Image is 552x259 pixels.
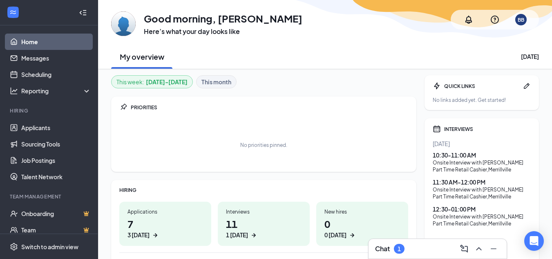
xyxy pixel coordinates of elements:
div: PRIORITIES [131,104,408,111]
h2: My overview [120,52,164,62]
h1: 7 [127,217,203,239]
a: Messages [21,50,91,66]
div: Applications [127,208,203,215]
div: 1 [DATE] [226,231,248,239]
div: Onsite Interview with [PERSON_NAME] [433,186,531,193]
h1: Good morning, [PERSON_NAME] [144,11,302,25]
svg: WorkstreamLogo [9,8,17,16]
svg: Bolt [433,82,441,90]
svg: ArrowRight [151,231,159,239]
svg: ComposeMessage [459,244,469,254]
svg: Minimize [489,244,498,254]
a: Applications73 [DATE]ArrowRight [119,202,211,246]
button: Minimize [487,242,500,255]
div: 3 [DATE] [127,231,150,239]
div: Switch to admin view [21,243,78,251]
div: This week : [116,77,188,86]
div: 0 [DATE] [324,231,346,239]
div: No priorities pinned. [240,142,287,149]
div: INTERVIEWS [444,126,531,133]
a: Scheduling [21,66,91,83]
div: 11:30 AM - 12:00 PM [433,178,531,186]
a: OnboardingCrown [21,205,91,222]
a: TeamCrown [21,222,91,238]
svg: Analysis [10,87,18,95]
div: BB [518,16,524,23]
svg: Calendar [433,125,441,133]
div: Team Management [10,193,89,200]
a: Home [21,34,91,50]
button: ChevronUp [472,242,485,255]
b: This month [201,77,231,86]
b: [DATE] - [DATE] [146,77,188,86]
a: Job Postings [21,152,91,169]
h3: Chat [375,244,390,253]
svg: ArrowRight [250,231,258,239]
div: No links added yet. Get started! [433,97,531,104]
svg: Pen [523,82,531,90]
div: Part Time Retail Cashier , Merrillville [433,166,531,173]
a: Sourcing Tools [21,136,91,152]
svg: Pin [119,103,127,111]
h1: 11 [226,217,302,239]
div: Interviews [226,208,302,215]
svg: Settings [10,243,18,251]
svg: Collapse [79,9,87,17]
svg: Notifications [464,15,474,25]
a: Talent Network [21,169,91,185]
button: ComposeMessage [458,242,471,255]
svg: ChevronUp [474,244,484,254]
h3: Here’s what your day looks like [144,27,302,36]
div: Onsite Interview with [PERSON_NAME] [433,213,531,220]
div: [DATE] [433,140,531,148]
div: Part Time Retail Cashier , Merrillville [433,193,531,200]
div: [DATE] [521,52,539,61]
div: Onsite Interview with [PERSON_NAME] [433,159,531,166]
h1: 0 [324,217,400,239]
img: Brandon Brown [111,11,136,36]
div: 10:30 - 11:00 AM [433,151,531,159]
div: Hiring [10,107,89,114]
svg: ArrowRight [348,231,356,239]
div: Open Intercom Messenger [524,231,544,251]
div: QUICK LINKS [444,83,519,90]
div: 1 [398,245,401,252]
div: Part Time Retail Cashier , Merrillville [433,220,531,227]
div: New hires [324,208,400,215]
a: Interviews111 [DATE]ArrowRight [218,202,310,246]
svg: QuestionInfo [490,15,500,25]
div: 12:30 - 01:00 PM [433,205,531,213]
div: Reporting [21,87,92,95]
a: New hires00 [DATE]ArrowRight [316,202,408,246]
a: Applicants [21,119,91,136]
div: HIRING [119,187,408,194]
